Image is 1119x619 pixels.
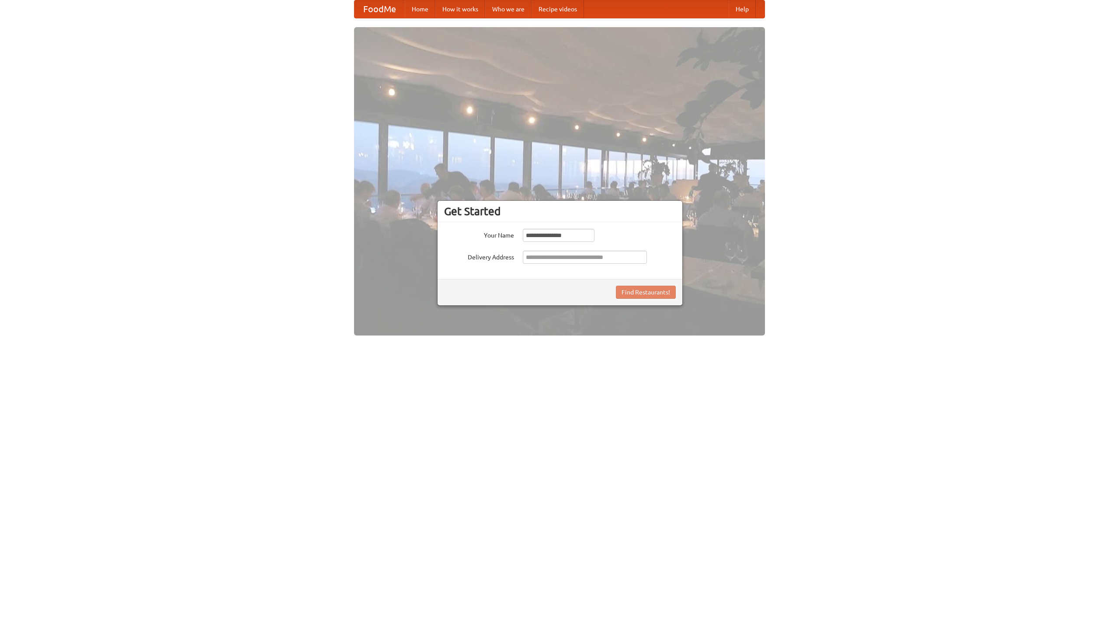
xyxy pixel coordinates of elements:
a: FoodMe [354,0,405,18]
a: Recipe videos [532,0,584,18]
label: Your Name [444,229,514,240]
a: Help [729,0,756,18]
a: Who we are [485,0,532,18]
label: Delivery Address [444,251,514,262]
a: Home [405,0,435,18]
button: Find Restaurants! [616,286,676,299]
a: How it works [435,0,485,18]
h3: Get Started [444,205,676,218]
